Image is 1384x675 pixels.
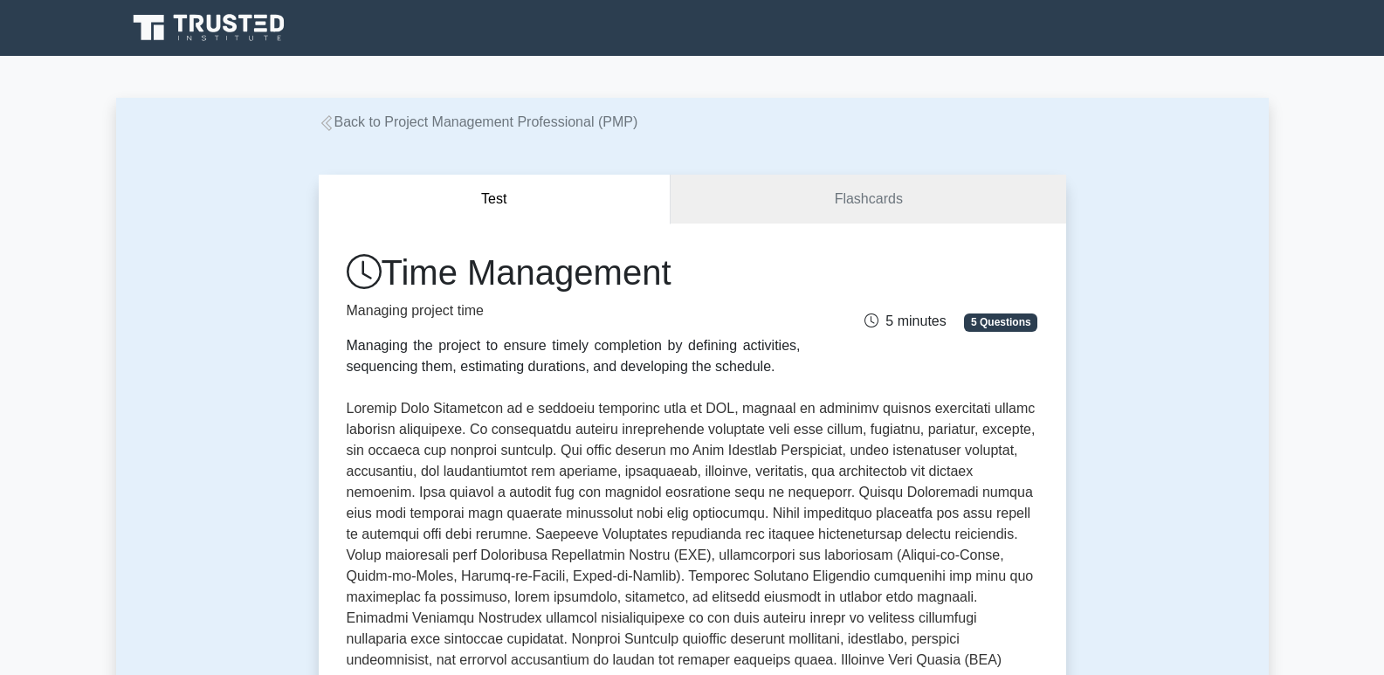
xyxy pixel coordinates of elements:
p: Managing project time [347,300,801,321]
a: Flashcards [671,175,1065,224]
div: Managing the project to ensure timely completion by defining activities, sequencing them, estimat... [347,335,801,377]
span: 5 Questions [964,313,1037,331]
span: 5 minutes [864,313,946,328]
a: Back to Project Management Professional (PMP) [319,114,638,129]
button: Test [319,175,671,224]
h1: Time Management [347,251,801,293]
